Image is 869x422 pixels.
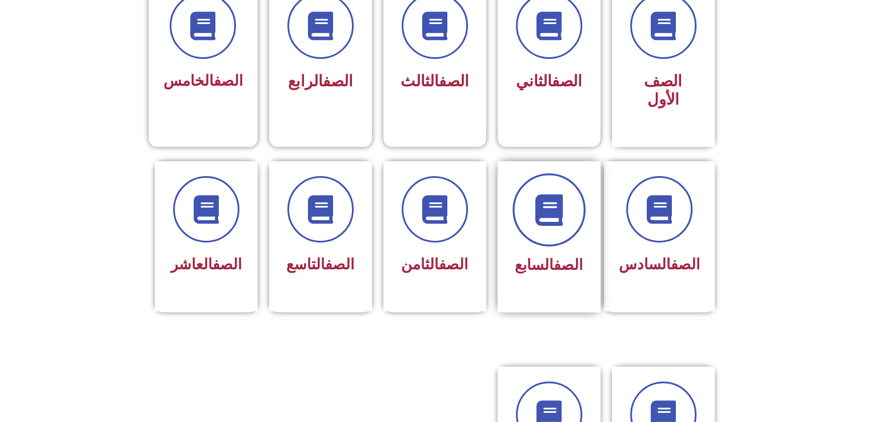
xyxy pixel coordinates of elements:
a: الصف [552,72,582,90]
a: الصف [323,72,353,90]
span: التاسع [286,256,354,273]
span: الثاني [516,72,582,90]
a: الصف [671,256,700,273]
a: الصف [213,256,242,273]
span: الصف الأول [644,72,682,109]
a: الصف [554,256,583,273]
span: الثالث [401,72,469,90]
span: السابع [515,256,583,273]
span: الرابع [288,72,353,90]
a: الصف [214,72,243,89]
a: الصف [439,72,469,90]
span: الخامس [163,72,243,89]
span: الثامن [401,256,468,273]
a: الصف [439,256,468,273]
a: الصف [325,256,354,273]
span: السادس [619,256,700,273]
span: العاشر [171,256,242,273]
